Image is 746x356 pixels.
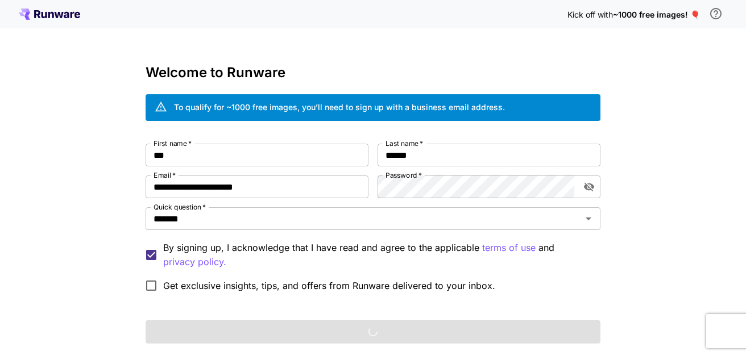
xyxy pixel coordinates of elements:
[154,202,206,212] label: Quick question
[163,241,591,269] p: By signing up, I acknowledge that I have read and agree to the applicable and
[482,241,536,255] button: By signing up, I acknowledge that I have read and agree to the applicable and privacy policy.
[581,211,596,227] button: Open
[704,2,727,25] button: In order to qualify for free credit, you need to sign up with a business email address and click ...
[613,10,700,19] span: ~1000 free images! 🎈
[579,177,599,197] button: toggle password visibility
[174,101,505,113] div: To qualify for ~1000 free images, you’ll need to sign up with a business email address.
[163,255,226,269] button: By signing up, I acknowledge that I have read and agree to the applicable terms of use and
[386,170,422,180] label: Password
[163,279,495,292] span: Get exclusive insights, tips, and offers from Runware delivered to your inbox.
[482,241,536,255] p: terms of use
[154,139,192,148] label: First name
[386,139,423,148] label: Last name
[567,10,613,19] span: Kick off with
[163,255,226,269] p: privacy policy.
[146,65,600,81] h3: Welcome to Runware
[154,170,176,180] label: Email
